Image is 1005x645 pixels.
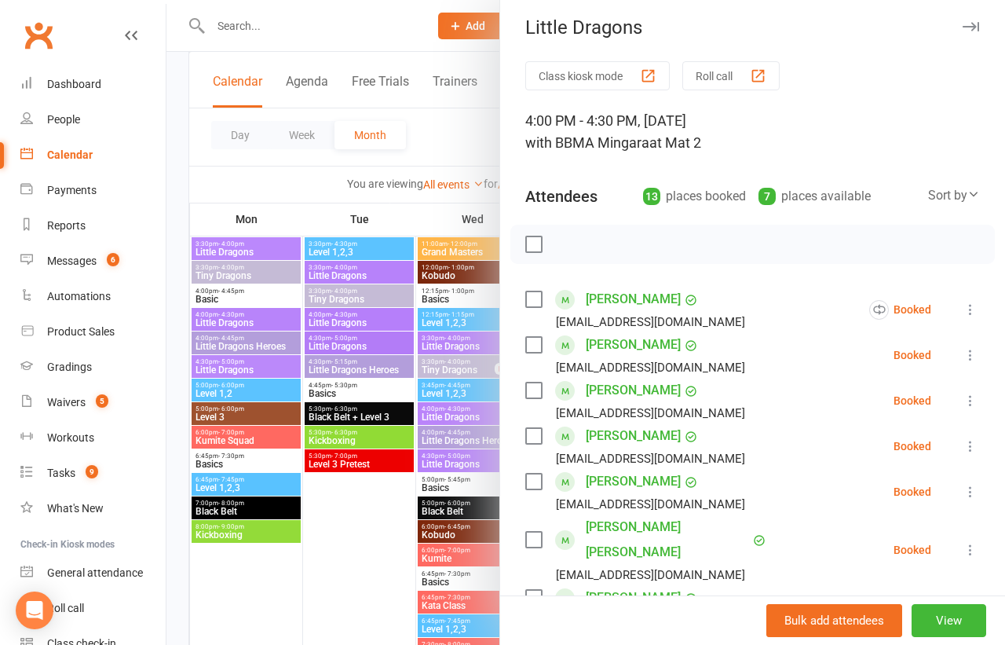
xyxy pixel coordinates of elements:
div: places available [758,185,871,207]
a: People [20,102,166,137]
a: Clubworx [19,16,58,55]
div: People [47,113,80,126]
button: View [912,604,986,637]
div: places booked [643,185,746,207]
div: Gradings [47,361,92,373]
a: Waivers 5 [20,385,166,420]
span: 5 [96,394,108,408]
span: 9 [86,465,98,478]
a: Payments [20,173,166,208]
div: Booked [894,486,931,497]
span: with BBMA Mingara [525,134,649,151]
a: [PERSON_NAME] [PERSON_NAME] [586,515,749,565]
div: Workouts [47,431,94,444]
a: General attendance kiosk mode [20,555,166,591]
div: Booked [894,544,931,555]
div: [EMAIL_ADDRESS][DOMAIN_NAME] [556,449,745,469]
div: General attendance [47,566,143,579]
a: [PERSON_NAME] [586,469,681,494]
div: Booked [869,300,931,320]
a: Reports [20,208,166,244]
div: What's New [47,502,104,515]
span: 6 [107,253,119,266]
a: [PERSON_NAME] [586,332,681,357]
div: Sort by [928,185,980,206]
div: Booked [894,441,931,452]
div: Payments [47,184,97,196]
div: [EMAIL_ADDRESS][DOMAIN_NAME] [556,565,745,585]
a: Dashboard [20,67,166,102]
a: Product Sales [20,314,166,350]
a: What's New [20,491,166,526]
a: Roll call [20,591,166,626]
div: Messages [47,255,97,267]
a: [PERSON_NAME] [586,378,681,403]
div: Little Dragons [500,16,1005,38]
div: Reports [47,219,86,232]
button: Bulk add attendees [766,604,902,637]
div: [EMAIL_ADDRESS][DOMAIN_NAME] [556,494,745,515]
div: [EMAIL_ADDRESS][DOMAIN_NAME] [556,357,745,378]
a: Gradings [20,350,166,385]
div: Booked [894,395,931,406]
a: [PERSON_NAME] [586,423,681,449]
div: 7 [758,188,776,205]
a: Calendar [20,137,166,173]
div: Automations [47,290,111,302]
div: Tasks [47,467,75,479]
div: Roll call [47,602,84,614]
a: Messages 6 [20,244,166,279]
div: Calendar [47,148,93,161]
div: Attendees [525,185,598,207]
a: [PERSON_NAME] [586,287,681,312]
div: Product Sales [47,325,115,338]
a: Workouts [20,420,166,456]
div: Waivers [47,396,86,409]
div: Open Intercom Messenger [16,592,53,629]
a: Tasks 9 [20,456,166,491]
div: Booked [894,350,931,361]
div: Dashboard [47,78,101,90]
button: Roll call [682,61,780,90]
div: 4:00 PM - 4:30 PM, [DATE] [525,110,980,154]
div: [EMAIL_ADDRESS][DOMAIN_NAME] [556,312,745,332]
button: Class kiosk mode [525,61,670,90]
span: at Mat 2 [649,134,701,151]
div: 13 [643,188,660,205]
div: [EMAIL_ADDRESS][DOMAIN_NAME] [556,403,745,423]
a: [PERSON_NAME] [586,585,681,610]
a: Automations [20,279,166,314]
